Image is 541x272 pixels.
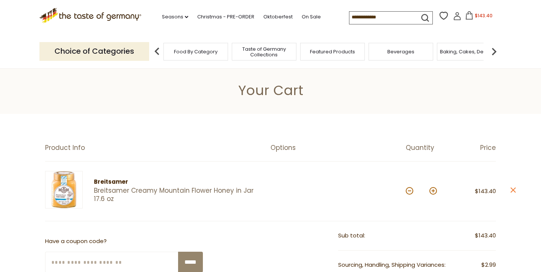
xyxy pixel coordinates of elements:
[463,11,495,23] button: $143.40
[45,237,203,246] p: Have a coupon code?
[406,144,451,152] div: Quantity
[197,13,254,21] a: Christmas - PRE-ORDER
[475,231,496,240] span: $143.40
[338,231,365,239] span: Sub total:
[263,13,293,21] a: Oktoberfest
[45,171,83,209] img: Breitsamer Creamy Mountain Flower Honey in Jar 17.6 oz
[39,42,149,60] p: Choice of Categories
[45,144,270,152] div: Product Info
[234,46,294,57] a: Taste of Germany Collections
[487,44,502,59] img: next arrow
[475,187,496,195] span: $143.40
[440,49,498,54] a: Baking, Cakes, Desserts
[150,44,165,59] img: previous arrow
[94,177,257,187] div: Breitsamer
[387,49,414,54] a: Beverages
[162,13,188,21] a: Seasons
[94,187,257,203] a: Breitsamer Creamy Mountain Flower Honey in Jar 17.6 oz
[302,13,321,21] a: On Sale
[310,49,355,54] a: Featured Products
[270,144,406,152] div: Options
[174,49,218,54] a: Food By Category
[475,12,493,19] span: $143.40
[481,260,496,270] span: $2.99
[23,82,518,99] h1: Your Cart
[338,261,446,269] span: Sourcing, Handling, Shipping Variances:
[451,144,496,152] div: Price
